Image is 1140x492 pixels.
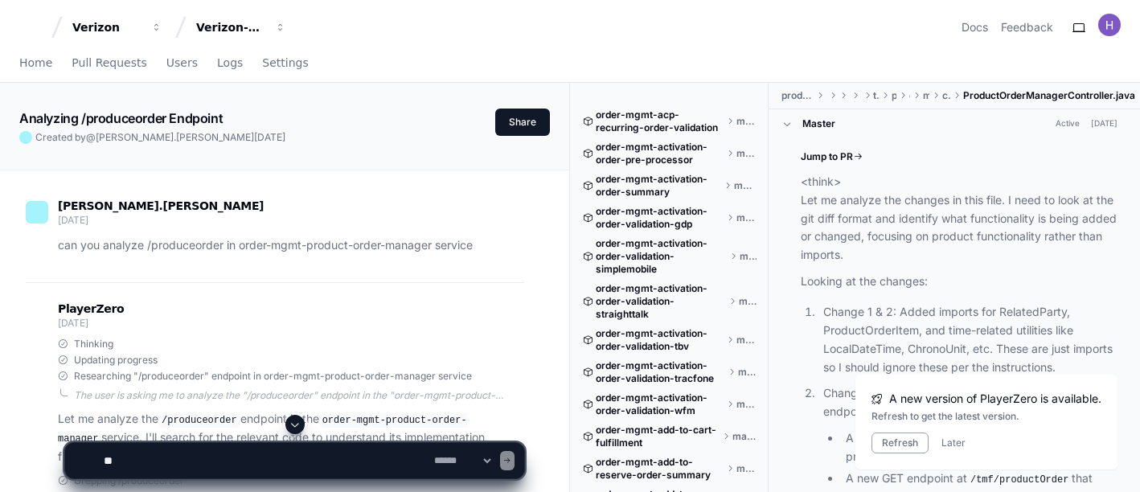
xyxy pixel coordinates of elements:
span: @ [86,131,96,143]
span: Jump to PR [801,150,853,163]
p: Change 3: This is the main change - adds three new endpoints: [823,384,1117,421]
span: order-mgmt-activation-order-validation-wfm [596,392,724,417]
span: Users [166,58,198,68]
img: ACg8ocLP8oxJ0EN4w4jw_aoblMRvhB2iYSmTUC3XeFbT4sYd1xVnxg=s96-c [1098,14,1121,36]
p: Let me analyze the endpoint in the service. I'll search for the relevant code to understand its i... [58,410,524,466]
span: A new version of PlayerZero is available. [889,391,1101,407]
span: product [892,89,896,102]
span: [PERSON_NAME].[PERSON_NAME] [58,199,264,212]
div: Master [802,117,835,130]
span: manager [923,89,930,102]
span: order-mgmt-activation-order-pre-processor [596,141,724,166]
span: order-mgmt-acp-recurring-order-validation [596,109,724,134]
p: can you analyze /produceorder in order-mgmt-product-order-manager service [58,236,524,255]
span: master [736,211,757,224]
span: Logs [217,58,243,68]
app-text-character-animate: Analyzing /produceorder Endpoint [19,110,223,126]
span: controller [942,89,950,102]
button: Verizon [66,13,169,42]
span: master [738,366,757,379]
span: [DATE] [58,214,88,226]
span: order [909,89,910,102]
span: [PERSON_NAME].[PERSON_NAME] [96,131,254,143]
span: master [736,115,757,128]
span: order-mgmt-activation-order-validation-simplemobile [596,237,727,276]
span: order-mgmt-activation-order-validation-straighttalk [596,282,726,321]
span: Home [19,58,52,68]
span: Active [1051,116,1085,131]
a: Logs [217,45,243,82]
div: Verizon-Clarify-Order-Management [196,19,265,35]
button: Verizon-Clarify-Order-Management [190,13,293,42]
p: Looking at the changes: [801,273,1117,291]
div: [DATE] [1091,117,1117,129]
iframe: Open customer support [1089,439,1132,482]
a: Jump to PR [801,150,1117,163]
button: Refresh [871,433,929,453]
div: Refresh to get the latest version. [871,410,1101,423]
span: master [734,179,757,192]
span: [DATE] [254,131,285,143]
span: master [736,147,757,160]
span: Created by [35,131,285,144]
button: Feedback [1001,19,1053,35]
span: Thinking [74,338,113,351]
span: master [736,334,757,346]
span: PlayerZero [58,304,124,314]
span: order-mgmt-activation-order-validation-gdp [596,205,724,231]
span: master [739,295,757,308]
span: [DATE] [58,317,88,329]
button: Later [941,437,966,449]
button: Share [495,109,550,136]
a: Home [19,45,52,82]
span: tracfone [873,89,879,102]
span: order-mgmt-activation-order-validation-tbv [596,327,724,353]
a: Users [166,45,198,82]
span: Updating progress [74,354,158,367]
div: Verizon [72,19,141,35]
a: Settings [262,45,308,82]
p: Change 1 & 2: Added imports for RelatedParty, ProductOrderItem, and time-related utilities like L... [823,303,1117,376]
a: Docs [962,19,988,35]
span: Pull Requests [72,58,146,68]
span: master [736,398,757,411]
span: ProductOrderManagerController.java [963,89,1135,102]
span: Researching "/produceorder" endpoint in order-mgmt-product-order-manager service [74,370,472,383]
a: Pull Requests [72,45,146,82]
div: The user is asking me to analyze the "/produceorder" endpoint in the "order-mgmt-product-order-ma... [74,389,524,402]
code: /produceorder [158,413,240,428]
span: product-order-manager [781,89,814,102]
span: master [740,250,757,263]
span: order-mgmt-activation-order-validation-tracfone [596,359,725,385]
span: Settings [262,58,308,68]
p: <think> Let me analyze the changes in this file. I need to look at the git diff format and identi... [801,173,1117,264]
span: order-mgmt-activation-order-summary [596,173,721,199]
